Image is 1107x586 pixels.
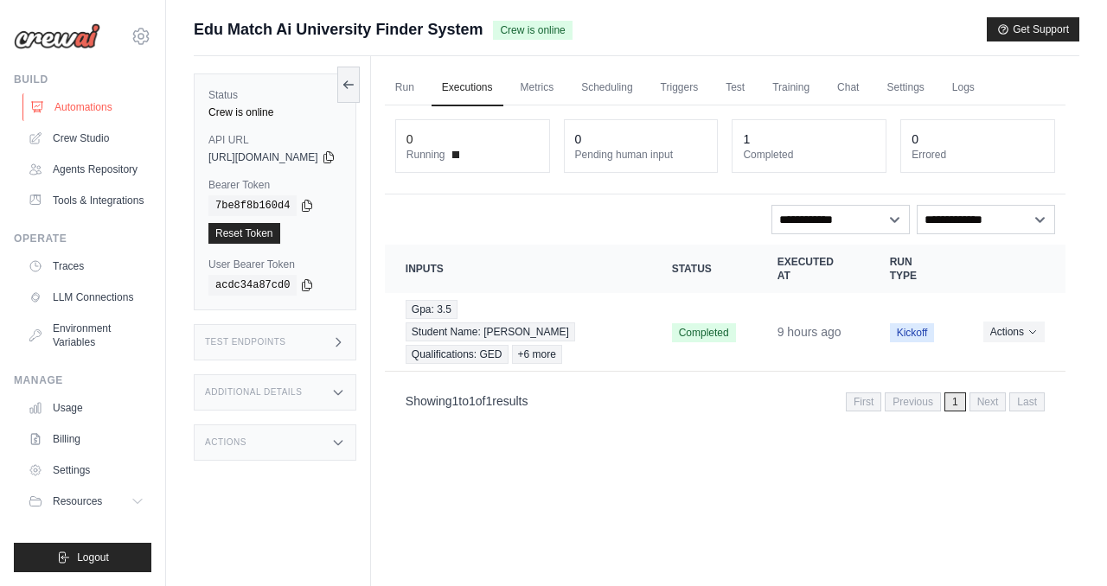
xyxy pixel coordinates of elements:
[846,392,881,411] span: First
[14,232,151,245] div: Operate
[743,148,875,162] dt: Completed
[493,21,572,40] span: Crew is online
[452,394,459,408] span: 1
[21,187,151,214] a: Tools & Integrations
[650,70,709,106] a: Triggers
[385,245,651,293] th: Inputs
[406,345,509,364] span: Qualifications: GED
[208,150,318,164] span: [URL][DOMAIN_NAME]
[205,437,246,448] h3: Actions
[406,148,445,162] span: Running
[77,551,109,564] span: Logout
[194,17,483,41] span: Edu Match Ai University Finder System
[885,392,941,411] span: Previous
[944,392,966,411] span: 1
[969,392,1007,411] span: Next
[208,133,342,147] label: API URL
[21,252,151,280] a: Traces
[485,394,492,408] span: 1
[575,131,582,148] div: 0
[983,322,1045,342] button: Actions for execution
[21,124,151,152] a: Crew Studio
[208,223,280,244] a: Reset Token
[14,373,151,387] div: Manage
[846,392,1045,411] nav: Pagination
[208,195,297,216] code: 7be8f8b160d4
[672,323,736,342] span: Completed
[987,17,1079,41] button: Get Support
[205,387,302,398] h3: Additional Details
[406,300,458,319] span: Gpa: 3.5
[205,337,286,347] h3: Test Endpoints
[14,543,151,572] button: Logout
[876,70,934,106] a: Settings
[21,394,151,422] a: Usage
[21,456,151,484] a: Settings
[385,70,425,106] a: Run
[14,23,100,49] img: Logo
[869,245,963,293] th: Run Type
[571,70,643,106] a: Scheduling
[762,70,820,106] a: Training
[208,275,297,296] code: acdc34a87cd0
[651,245,757,293] th: Status
[21,487,151,515] button: Resources
[912,131,918,148] div: 0
[406,322,575,341] span: Student Name: [PERSON_NAME]
[743,131,750,148] div: 1
[777,325,841,339] time: October 4, 2025 at 11:39 IT
[890,323,935,342] span: Kickoff
[715,70,755,106] a: Test
[208,88,342,102] label: Status
[21,283,151,311] a: LLM Connections
[21,315,151,356] a: Environment Variables
[14,73,151,86] div: Build
[510,70,565,106] a: Metrics
[1009,392,1045,411] span: Last
[406,392,528,410] p: Showing to of results
[208,178,342,192] label: Bearer Token
[406,131,413,148] div: 0
[21,425,151,453] a: Billing
[208,105,342,119] div: Crew is online
[406,300,630,364] a: View execution details for Gpa
[912,148,1044,162] dt: Errored
[21,156,151,183] a: Agents Repository
[827,70,869,106] a: Chat
[512,345,562,364] span: +6 more
[53,494,102,508] span: Resources
[942,70,985,106] a: Logs
[22,93,153,121] a: Automations
[208,258,342,271] label: User Bearer Token
[757,245,869,293] th: Executed at
[432,70,503,106] a: Executions
[469,394,476,408] span: 1
[385,245,1065,423] section: Crew executions table
[385,379,1065,423] nav: Pagination
[575,148,707,162] dt: Pending human input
